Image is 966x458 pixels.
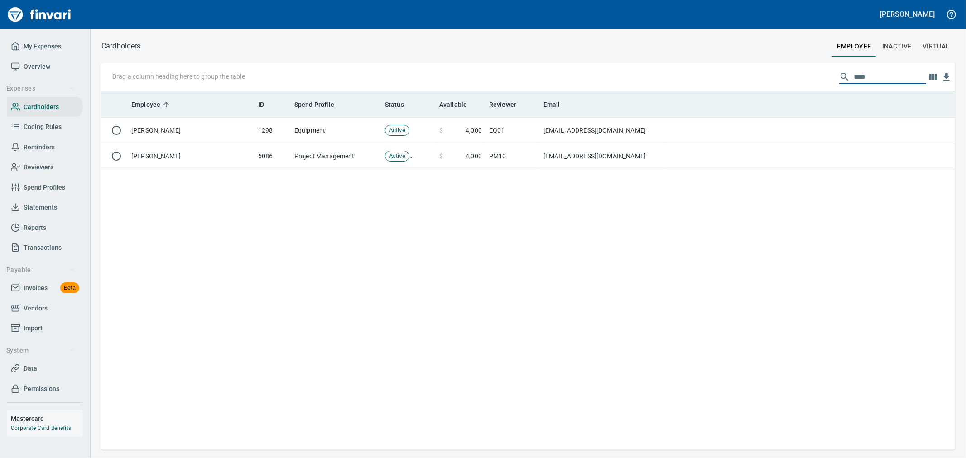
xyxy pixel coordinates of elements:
span: Status [385,99,404,110]
span: My Expenses [24,41,61,52]
span: Overview [24,61,50,72]
td: PM10 [485,143,540,169]
span: Spend Profiles [24,182,65,193]
span: virtual [923,41,950,52]
span: Status [385,99,416,110]
span: Active [385,126,409,135]
span: $ [439,126,443,135]
span: Expenses [6,83,75,94]
span: Mailed [409,152,434,161]
span: Import [24,323,43,334]
span: employee [837,41,871,52]
a: Corporate Card Benefits [11,425,71,431]
td: [EMAIL_ADDRESS][DOMAIN_NAME] [540,118,667,143]
button: System [3,342,78,359]
h6: Mastercard [11,414,83,424]
span: Employee [131,99,172,110]
a: InvoicesBeta [7,278,83,298]
span: System [6,345,75,356]
span: Email [543,99,572,110]
a: Reports [7,218,83,238]
td: 1298 [255,118,291,143]
span: Permissions [24,383,59,395]
p: Drag a column heading here to group the table [112,72,245,81]
p: Cardholders [101,41,141,52]
td: Equipment [291,118,381,143]
span: Inactive [882,41,912,52]
span: Available [439,99,479,110]
span: Transactions [24,242,62,253]
a: Transactions [7,238,83,258]
span: Spend Profile [294,99,334,110]
td: [PERSON_NAME] [128,118,255,143]
span: ID [258,99,264,110]
td: [EMAIL_ADDRESS][DOMAIN_NAME] [540,143,667,169]
span: $ [439,152,443,161]
span: Beta [60,283,79,293]
a: Vendors [7,298,83,319]
span: Active [385,152,409,161]
span: ID [258,99,276,110]
a: My Expenses [7,36,83,57]
a: Overview [7,57,83,77]
img: Finvari [5,4,73,25]
a: Permissions [7,379,83,399]
a: Coding Rules [7,117,83,137]
td: EQ01 [485,118,540,143]
span: Coding Rules [24,121,62,133]
button: [PERSON_NAME] [878,7,937,21]
span: Available [439,99,467,110]
button: Choose columns to display [926,70,940,84]
td: [PERSON_NAME] [128,143,255,169]
a: Import [7,318,83,339]
span: Employee [131,99,160,110]
span: Invoices [24,282,48,294]
span: Data [24,363,37,374]
span: Reviewer [489,99,516,110]
span: Spend Profile [294,99,346,110]
td: Project Management [291,143,381,169]
span: Vendors [24,303,48,314]
span: Reviewer [489,99,528,110]
span: Reviewers [24,162,53,173]
span: Reports [24,222,46,234]
span: Reminders [24,142,55,153]
button: Download Table [940,71,953,84]
h5: [PERSON_NAME] [880,10,935,19]
a: Spend Profiles [7,177,83,198]
a: Statements [7,197,83,218]
a: Cardholders [7,97,83,117]
span: Cardholders [24,101,59,113]
span: 4,000 [466,152,482,161]
span: Payable [6,264,75,276]
td: 5086 [255,143,291,169]
span: 4,000 [466,126,482,135]
button: Payable [3,262,78,278]
span: Statements [24,202,57,213]
a: Reminders [7,137,83,157]
a: Reviewers [7,157,83,177]
span: Email [543,99,560,110]
nav: breadcrumb [101,41,141,52]
button: Expenses [3,80,78,97]
a: Data [7,358,83,379]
